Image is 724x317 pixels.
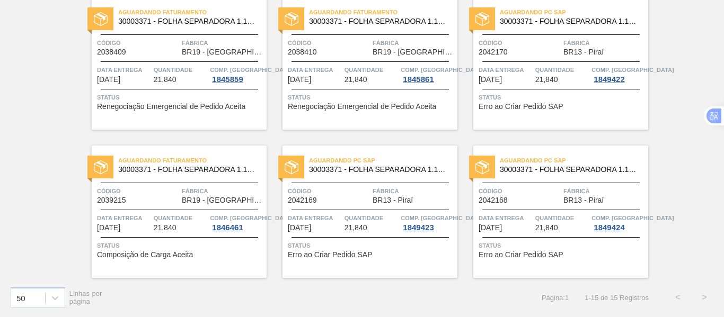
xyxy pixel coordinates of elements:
button: > [691,284,718,311]
span: BR19 - Nova Rio [182,48,264,56]
span: Status [288,240,455,251]
span: Composição de Carga Aceita [97,251,193,259]
span: Aguardando Faturamento [118,155,267,166]
span: BR13 - Piraí [373,196,413,204]
span: Comp. Carga [401,65,483,75]
span: Renegociação Emergencial de Pedido Aceita [97,103,245,111]
span: Aguardando PC SAP [309,155,457,166]
span: BR13 - Piraí [563,48,604,56]
img: status [285,160,298,174]
span: 30003371 - FOLHA SEPARADORA 1.175 mm x 980 mm; [500,17,640,25]
div: 1849423 [401,223,436,232]
span: Data entrega [479,65,533,75]
span: Página : 1 [542,294,569,302]
span: 30003371 - FOLHA SEPARADORA 1.175 mm x 980 mm; [500,166,640,174]
span: Data entrega [97,65,151,75]
span: Aguardando Faturamento [118,7,267,17]
div: 1845859 [210,75,245,84]
span: 2039215 [97,196,126,204]
span: 30003371 - FOLHA SEPARADORA 1.175 mm x 980 mm; [118,17,258,25]
div: 1849422 [591,75,626,84]
span: 27/10/2025 [97,76,120,84]
div: 1849424 [591,223,626,232]
span: Código [288,38,370,48]
span: Fábrica [563,38,646,48]
img: status [285,12,298,26]
span: Aguardando Faturamento [309,7,457,17]
span: Fábrica [563,186,646,196]
img: status [94,160,108,174]
span: 05/11/2025 [97,224,120,232]
span: Erro ao Criar Pedido SAP [479,251,563,259]
span: Data entrega [97,213,151,223]
span: 30003371 - FOLHA SEPARADORA 1.175 mm x 980 mm; [309,17,449,25]
span: Quantidade [154,65,208,75]
span: Data entrega [288,213,342,223]
span: Código [97,186,179,196]
a: statusAguardando PC SAP30003371 - FOLHA SEPARADORA 1.175 mm x 980 mm;Código2042169FábricaBR13 - P... [267,146,457,278]
span: 1 - 15 de 15 Registros [585,294,649,302]
span: BR19 - Nova Rio [182,196,264,204]
span: Aguardando PC SAP [500,155,648,166]
div: 1846461 [210,223,245,232]
span: Quantidade [345,65,399,75]
span: Status [288,92,455,103]
span: Erro ao Criar Pedido SAP [479,103,563,111]
span: 30003371 - FOLHA SEPARADORA 1.175 mm x 980 mm; [118,166,258,174]
span: Quantidade [535,65,589,75]
span: 21,840 [345,76,367,84]
span: 2042169 [288,196,317,204]
span: Data entrega [288,65,342,75]
a: Comp. [GEOGRAPHIC_DATA]1845861 [401,65,455,84]
span: Fábrica [182,186,264,196]
span: 2042168 [479,196,508,204]
span: 2038409 [97,48,126,56]
span: BR19 - Nova Rio [373,48,455,56]
span: Status [97,240,264,251]
div: 1845861 [401,75,436,84]
span: Comp. Carga [591,65,674,75]
span: Erro ao Criar Pedido SAP [288,251,373,259]
span: 21,840 [535,76,558,84]
span: Fábrica [373,186,455,196]
span: Status [97,92,264,103]
span: Código [97,38,179,48]
a: statusAguardando Faturamento30003371 - FOLHA SEPARADORA 1.175 mm x 980 mm;Código2039215FábricaBR1... [76,146,267,278]
div: 50 [16,293,25,302]
a: Comp. [GEOGRAPHIC_DATA]1845859 [210,65,264,84]
span: Data entrega [479,213,533,223]
a: Comp. [GEOGRAPHIC_DATA]1846461 [210,213,264,232]
span: 30003371 - FOLHA SEPARADORA 1.175 mm x 980 mm; [309,166,449,174]
span: Status [479,240,646,251]
span: Linhas por página [69,289,102,305]
a: Comp. [GEOGRAPHIC_DATA]1849424 [591,213,646,232]
span: Comp. Carga [210,65,292,75]
span: 21,840 [154,224,176,232]
span: 2038410 [288,48,317,56]
img: status [475,160,489,174]
span: 31/10/2025 [288,76,311,84]
button: < [665,284,691,311]
span: Aguardando PC SAP [500,7,648,17]
span: Quantidade [535,213,589,223]
span: Código [479,186,561,196]
img: status [94,12,108,26]
span: 21,840 [154,76,176,84]
span: 21,840 [345,224,367,232]
span: Código [288,186,370,196]
span: Renegociação Emergencial de Pedido Aceita [288,103,436,111]
img: status [475,12,489,26]
span: 21,840 [535,224,558,232]
span: 05/11/2025 [288,224,311,232]
span: Quantidade [154,213,208,223]
span: Quantidade [345,213,399,223]
span: 2042170 [479,48,508,56]
span: 31/10/2025 [479,76,502,84]
span: Comp. Carga [210,213,292,223]
span: BR13 - Piraí [563,196,604,204]
span: Comp. Carga [401,213,483,223]
a: Comp. [GEOGRAPHIC_DATA]1849423 [401,213,455,232]
a: Comp. [GEOGRAPHIC_DATA]1849422 [591,65,646,84]
span: Status [479,92,646,103]
span: Fábrica [373,38,455,48]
